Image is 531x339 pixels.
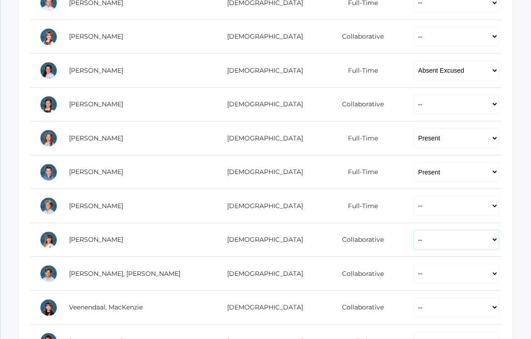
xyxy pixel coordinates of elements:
[209,290,315,324] td: [DEMOGRAPHIC_DATA]
[315,54,405,88] td: Full-Time
[209,87,315,121] td: [DEMOGRAPHIC_DATA]
[69,303,143,311] a: Veenendaal, MacKenzie
[315,87,405,121] td: Collaborative
[315,189,405,223] td: Full-Time
[40,129,58,147] div: Adeline Porter
[315,257,405,291] td: Collaborative
[209,121,315,155] td: [DEMOGRAPHIC_DATA]
[209,257,315,291] td: [DEMOGRAPHIC_DATA]
[69,202,123,210] a: [PERSON_NAME]
[209,20,315,54] td: [DEMOGRAPHIC_DATA]
[69,32,123,40] a: [PERSON_NAME]
[209,189,315,223] td: [DEMOGRAPHIC_DATA]
[69,66,123,75] a: [PERSON_NAME]
[40,61,58,80] div: Stella Honeyman
[315,290,405,324] td: Collaborative
[69,134,123,142] a: [PERSON_NAME]
[40,95,58,114] div: Scarlett Maurer
[40,163,58,181] div: Hunter Reid
[69,235,123,244] a: [PERSON_NAME]
[40,264,58,283] div: Huck Thompson
[69,269,180,278] a: [PERSON_NAME], [PERSON_NAME]
[69,100,123,108] a: [PERSON_NAME]
[40,299,58,317] div: MacKenzie Veenendaal
[40,28,58,46] div: Remy Evans
[40,231,58,249] div: Keilani Taylor
[40,197,58,215] div: William Sigwing
[315,20,405,54] td: Collaborative
[69,168,123,176] a: [PERSON_NAME]
[315,223,405,257] td: Collaborative
[209,155,315,189] td: [DEMOGRAPHIC_DATA]
[209,54,315,88] td: [DEMOGRAPHIC_DATA]
[315,155,405,189] td: Full-Time
[209,223,315,257] td: [DEMOGRAPHIC_DATA]
[315,121,405,155] td: Full-Time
